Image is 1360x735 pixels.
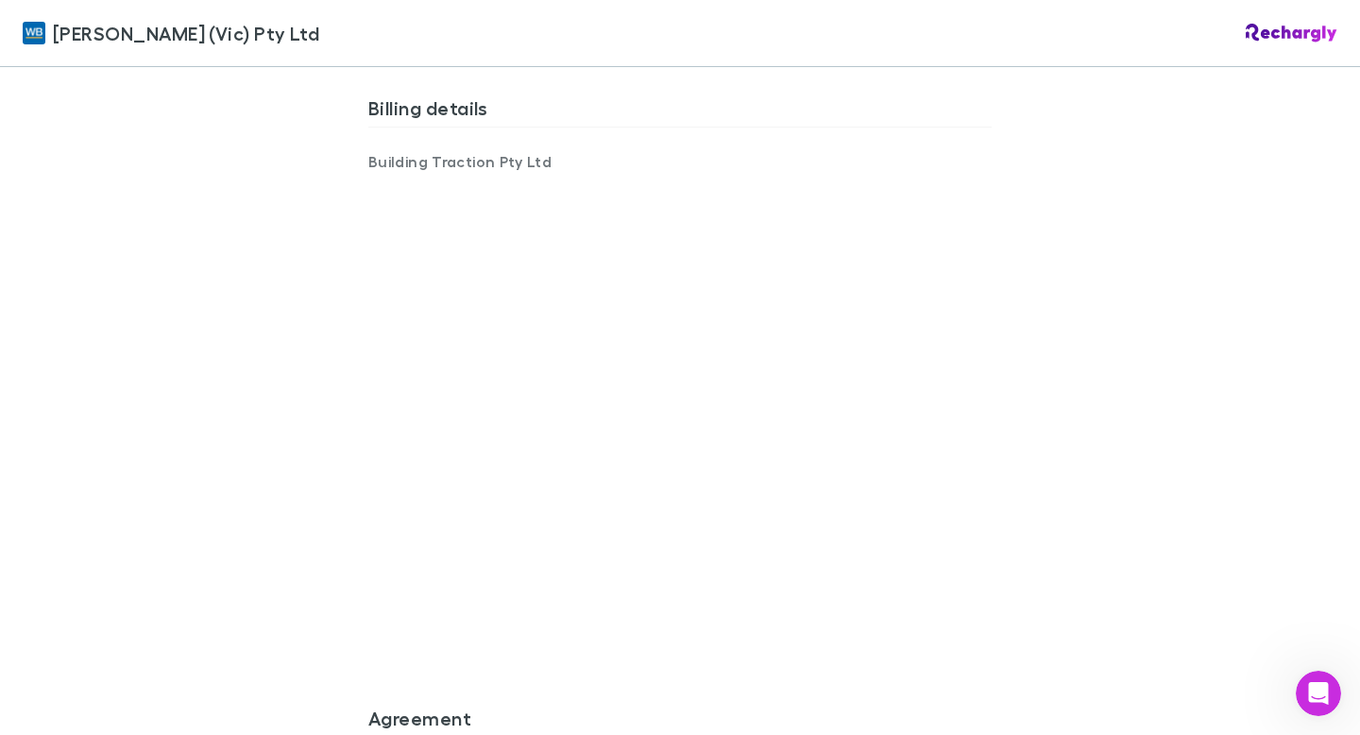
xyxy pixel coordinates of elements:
[368,150,680,173] p: Building Traction Pty Ltd
[53,19,319,47] span: [PERSON_NAME] (Vic) Pty Ltd
[1246,24,1337,43] img: Rechargly Logo
[365,184,995,620] iframe: Secure address input frame
[1296,671,1341,716] iframe: Intercom live chat
[23,22,45,44] img: William Buck (Vic) Pty Ltd's Logo
[368,96,992,127] h3: Billing details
